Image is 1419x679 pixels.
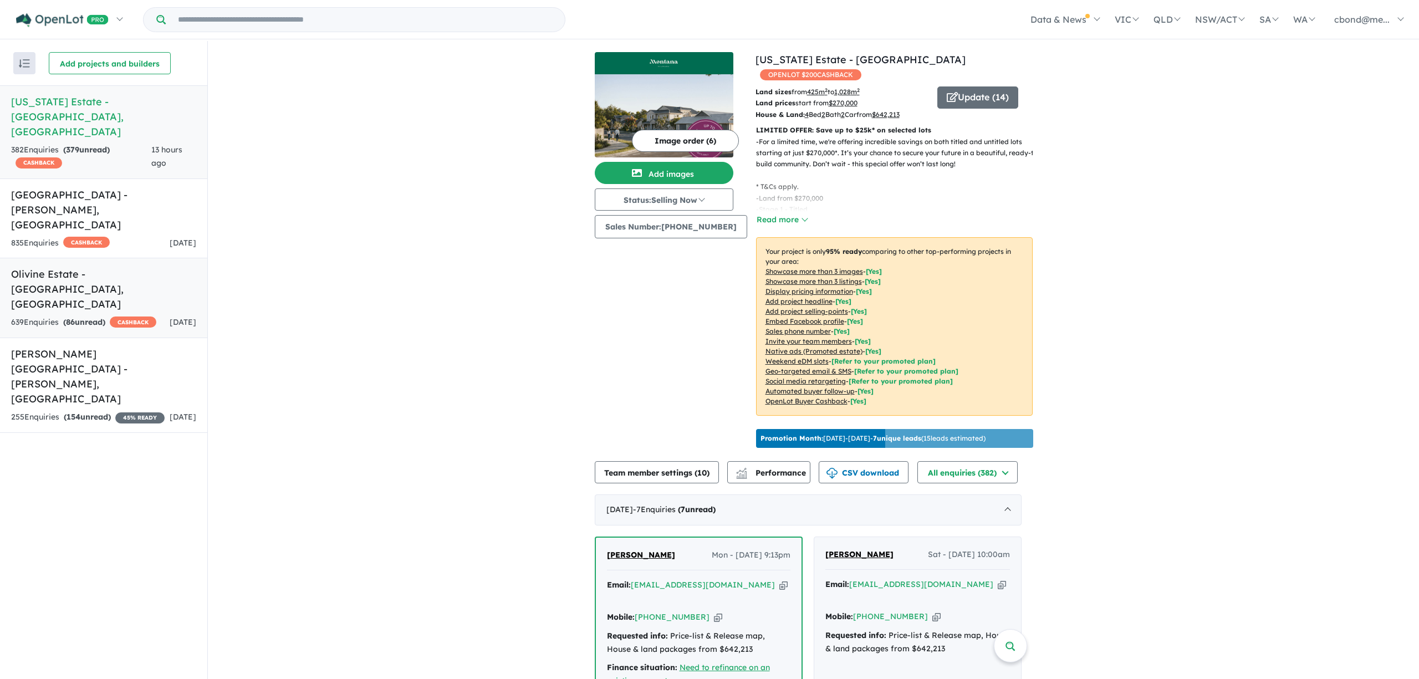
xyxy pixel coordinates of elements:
span: - 7 Enquir ies [633,504,716,514]
button: All enquiries (382) [917,461,1018,483]
h5: [PERSON_NAME][GEOGRAPHIC_DATA] - [PERSON_NAME] , [GEOGRAPHIC_DATA] [11,346,196,406]
sup: 2 [857,87,860,93]
p: - For a limited time, we're offering incredible savings on both titled and untitled lots starting... [756,136,1042,193]
strong: ( unread) [64,412,111,422]
b: Land sizes [756,88,792,96]
a: [US_STATE] Estate - [GEOGRAPHIC_DATA] [756,53,966,66]
u: $ 270,000 [829,99,857,107]
p: Bed Bath Car from [756,109,929,120]
span: [PERSON_NAME] [607,550,675,560]
span: [Refer to your promoted plan] [831,357,936,365]
span: [ Yes ] [855,337,871,345]
span: cbond@me... [1334,14,1390,25]
span: [PERSON_NAME] [825,549,894,559]
p: LIMITED OFFER: Save up to $25k* on selected lots [756,125,1033,136]
u: Add project selling-points [765,307,848,315]
div: [DATE] [595,494,1022,525]
h5: [US_STATE] Estate - [GEOGRAPHIC_DATA] , [GEOGRAPHIC_DATA] [11,94,196,139]
span: Mon - [DATE] 9:13pm [712,549,790,562]
strong: Requested info: [825,630,886,640]
strong: ( unread) [63,317,105,327]
button: Team member settings (10) [595,461,719,483]
h5: Olivine Estate - [GEOGRAPHIC_DATA] , [GEOGRAPHIC_DATA] [11,267,196,312]
a: [PHONE_NUMBER] [635,612,709,622]
div: 255 Enquir ies [11,411,165,424]
img: line-chart.svg [736,468,746,474]
u: Social media retargeting [765,377,846,385]
u: 4 [805,110,809,119]
span: [ Yes ] [834,327,850,335]
img: Montana Estate - Kilmore [595,74,733,157]
button: Sales Number:[PHONE_NUMBER] [595,215,747,238]
a: [EMAIL_ADDRESS][DOMAIN_NAME] [631,580,775,590]
u: Automated buyer follow-up [765,387,855,395]
span: [DATE] [170,238,196,248]
strong: Mobile: [607,612,635,622]
button: CSV download [819,461,908,483]
strong: Email: [825,579,849,589]
span: 10 [697,468,707,478]
u: Embed Facebook profile [765,317,844,325]
b: Land prices [756,99,795,107]
span: CASHBACK [63,237,110,248]
u: 425 m [807,88,828,96]
a: [PHONE_NUMBER] [853,611,928,621]
span: OPENLOT $ 200 CASHBACK [760,69,861,80]
div: 835 Enquir ies [11,237,110,250]
strong: Requested info: [607,631,668,641]
img: Openlot PRO Logo White [16,13,109,27]
div: Price-list & Release map, House & land packages from $642,213 [607,630,790,656]
u: 2 [841,110,845,119]
span: 13 hours ago [151,145,182,168]
a: Montana Estate - Kilmore LogoMontana Estate - Kilmore [595,52,733,157]
span: 45 % READY [115,412,165,423]
a: [EMAIL_ADDRESS][DOMAIN_NAME] [849,579,993,589]
span: [Yes] [865,347,881,355]
button: Add projects and builders [49,52,171,74]
span: CASHBACK [16,157,62,169]
span: [ Yes ] [865,277,881,285]
u: Geo-targeted email & SMS [765,367,851,375]
span: [Refer to your promoted plan] [849,377,953,385]
u: Showcase more than 3 listings [765,277,862,285]
b: Promotion Month: [760,434,823,442]
span: [Refer to your promoted plan] [854,367,958,375]
img: Montana Estate - Kilmore Logo [599,57,729,70]
strong: ( unread) [678,504,716,514]
strong: ( unread) [63,145,110,155]
b: 95 % ready [826,247,862,256]
span: CASHBACK [110,316,156,328]
input: Try estate name, suburb, builder or developer [168,8,563,32]
span: 7 [681,504,685,514]
div: Price-list & Release map, House & land packages from $642,213 [825,629,1010,656]
u: Add project headline [765,297,833,305]
span: 379 [66,145,79,155]
span: 154 [67,412,80,422]
button: Copy [714,611,722,623]
span: [DATE] [170,412,196,422]
img: bar-chart.svg [736,471,747,478]
u: Native ads (Promoted estate) [765,347,862,355]
div: 639 Enquir ies [11,316,156,329]
u: Weekend eDM slots [765,357,829,365]
a: [PERSON_NAME] [607,549,675,562]
u: Display pricing information [765,287,853,295]
span: [ Yes ] [835,297,851,305]
u: 2 [821,110,825,119]
span: [ Yes ] [847,317,863,325]
span: Sat - [DATE] 10:00am [928,548,1010,561]
button: Image order (6) [632,130,739,152]
p: start from [756,98,929,109]
span: Performance [738,468,806,478]
p: [DATE] - [DATE] - ( 15 leads estimated) [760,433,986,443]
button: Add images [595,162,733,184]
p: from [756,86,929,98]
h5: [GEOGRAPHIC_DATA] - [PERSON_NAME] , [GEOGRAPHIC_DATA] [11,187,196,232]
b: 7 unique leads [873,434,921,442]
button: Update (14) [937,86,1018,109]
span: 86 [66,317,75,327]
span: [ Yes ] [851,307,867,315]
a: [PERSON_NAME] [825,548,894,561]
button: Copy [998,579,1006,590]
img: sort.svg [19,59,30,68]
